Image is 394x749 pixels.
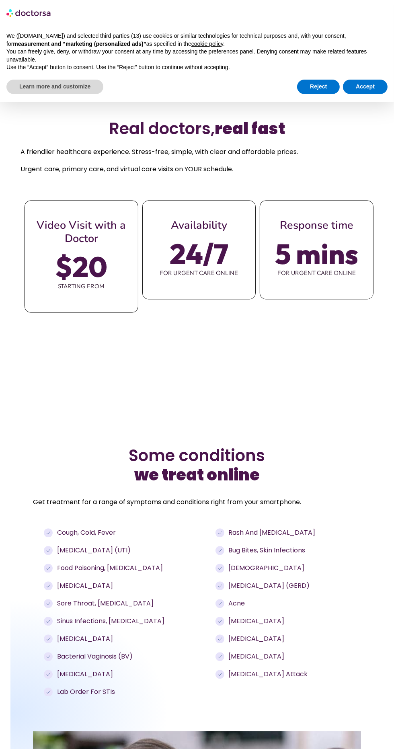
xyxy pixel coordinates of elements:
[191,41,223,47] a: cookie policy
[55,599,154,609] span: Sore throat, [MEDICAL_DATA]
[226,581,310,591] span: [MEDICAL_DATA] (GERD)
[25,278,138,295] span: starting from
[6,64,388,72] p: Use the “Accept” button to consent. Use the “Reject” button to continue without accepting.
[226,564,304,573] span: [DEMOGRAPHIC_DATA]
[55,581,113,591] span: [MEDICAL_DATA]
[55,617,164,626] span: Sinus infections, [MEDICAL_DATA]
[21,146,373,158] p: A friendlier healthcare experience. Stress-free, simple, with clear and affordable prices.
[55,670,113,679] span: [MEDICAL_DATA]
[343,80,388,94] button: Accept
[55,256,107,278] span: $20
[55,634,113,644] span: [MEDICAL_DATA]
[13,41,146,47] strong: measurement and “marketing (personalized ads)”
[6,6,51,19] img: logo
[226,652,284,662] span: [MEDICAL_DATA]
[226,670,308,679] span: [MEDICAL_DATA] attack
[143,265,256,282] span: for urgent care online
[55,546,131,556] span: [MEDICAL_DATA] (UTI)
[21,164,373,175] p: Urgent care, primary care, and virtual care visits on YOUR schedule.
[33,497,361,508] p: Get treatment for a range of symptoms and conditions right from your smartphone.
[6,48,388,64] p: You can freely give, deny, or withdraw your consent at any time by accessing the preferences pane...
[37,218,126,246] span: Video Visit with a Doctor​
[215,117,285,140] b: real fast
[171,218,227,233] span: Availability
[275,242,359,265] span: 5 mins
[134,464,260,486] b: we treat online
[226,528,315,538] span: Rash and [MEDICAL_DATA]
[6,80,103,94] button: Learn more and customize
[226,546,305,556] span: Bug bites, skin infections
[55,687,115,697] span: Lab order for STIs
[226,599,245,609] span: Acne
[44,546,211,556] a: [MEDICAL_DATA] (UTI)
[226,634,284,644] span: [MEDICAL_DATA]
[55,528,116,538] span: Cough, cold, fever
[33,446,361,485] h2: Some conditions
[226,617,284,626] span: [MEDICAL_DATA]
[44,687,211,697] a: Lab order for STIs
[260,265,373,282] span: for urgent care online
[297,80,340,94] button: Reject
[55,564,163,573] span: Food poisoning, [MEDICAL_DATA]
[6,32,388,48] p: We ([DOMAIN_NAME]) and selected third parties (13) use cookies or similar technologies for techni...
[280,218,353,233] span: Response time
[21,119,373,138] h2: Real doctors,
[55,652,133,662] span: Bacterial Vaginosis (BV)
[170,242,228,265] span: 24/7
[44,617,211,626] a: Sinus infections, [MEDICAL_DATA]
